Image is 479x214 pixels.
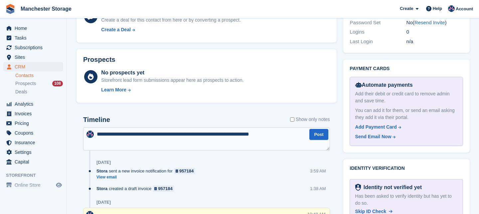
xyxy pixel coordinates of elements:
[361,183,422,191] div: Identity not verified yet
[350,19,406,27] div: Password Set
[350,28,406,36] div: Logins
[15,24,55,33] span: Home
[400,5,413,12] span: Create
[96,185,107,192] span: Stora
[15,88,63,95] a: Deals
[456,6,473,12] span: Account
[101,17,240,24] div: Create a deal for this contact from here or by converting a prospect.
[290,116,330,123] label: Show only notes
[3,148,63,157] a: menu
[15,80,36,87] span: Prospects
[355,124,397,131] div: Add Payment Card
[174,168,196,174] a: 957184
[15,62,55,71] span: CRM
[15,148,55,157] span: Settings
[3,157,63,166] a: menu
[15,99,55,109] span: Analytics
[55,181,63,189] a: Preview store
[3,128,63,138] a: menu
[350,38,406,46] div: Last Login
[15,128,55,138] span: Coupons
[101,69,243,77] div: No prospects yet
[355,81,457,89] div: Automate payments
[101,26,240,33] a: Create a Deal
[15,89,27,95] span: Deals
[355,184,361,191] img: Identity Verification Ready
[15,53,55,62] span: Sites
[413,20,447,25] span: ( )
[355,209,386,214] span: Skip ID Check
[15,33,55,43] span: Tasks
[310,168,326,174] div: 3:59 AM
[355,124,455,131] a: Add Payment Card
[310,185,326,192] div: 1:38 AM
[83,56,115,63] h2: Prospects
[96,168,199,174] div: sent a new invoice notification for
[6,172,66,179] span: Storefront
[3,99,63,109] a: menu
[83,116,110,124] h2: Timeline
[355,90,457,104] div: Add their debit or credit card to remove admin and save time.
[406,28,463,36] div: 0
[3,180,63,190] a: menu
[15,43,55,52] span: Subscriptions
[96,168,107,174] span: Stora
[433,5,442,12] span: Help
[355,193,457,207] div: Has been asked to verify identity but has yet to do so.
[15,157,55,166] span: Capital
[3,43,63,52] a: menu
[15,119,55,128] span: Pricing
[158,185,172,192] div: 957184
[355,133,392,140] div: Send Email Now
[350,166,463,171] h2: Identity verification
[18,3,74,14] a: Manchester Storage
[355,107,457,121] div: You can add it for them, or send an email asking they add it via their portal.
[5,4,15,14] img: stora-icon-8386f47178a22dfd0bd8f6a31ec36ba5ce8667c1dd55bd0f319d3a0aa187defe.svg
[96,160,111,165] div: [DATE]
[3,62,63,71] a: menu
[3,33,63,43] a: menu
[406,19,463,27] div: No
[101,86,243,93] a: Learn More
[15,138,55,147] span: Insurance
[96,200,111,205] div: [DATE]
[3,24,63,33] a: menu
[414,20,445,25] a: Resend Invite
[153,185,174,192] a: 957184
[3,53,63,62] a: menu
[406,38,463,46] div: n/a
[101,86,126,93] div: Learn More
[3,119,63,128] a: menu
[350,66,463,71] h2: Payment cards
[15,72,63,79] a: Contacts
[3,138,63,147] a: menu
[52,81,63,86] div: 108
[101,77,243,84] div: Storefront lead form submissions appear here as prospects to action.
[179,168,194,174] div: 957184
[15,80,63,87] a: Prospects 108
[96,185,178,192] div: created a draft invoice
[3,109,63,118] a: menu
[290,116,294,123] input: Show only notes
[96,174,199,180] a: View email
[15,180,55,190] span: Online Store
[15,109,55,118] span: Invoices
[309,129,328,140] button: Post
[101,26,131,33] div: Create a Deal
